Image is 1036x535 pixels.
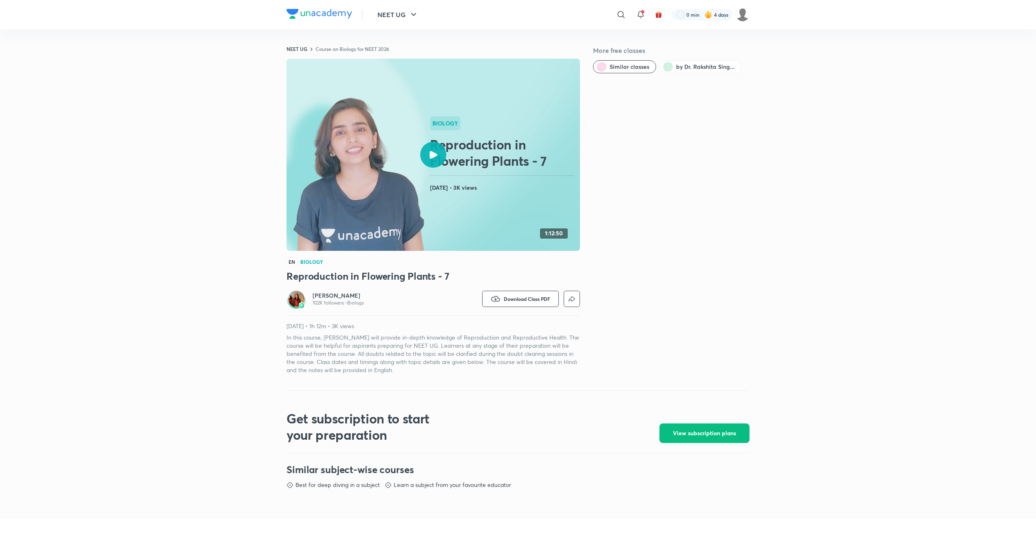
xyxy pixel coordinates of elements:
a: Company Logo [287,9,352,21]
span: EN [287,257,297,266]
p: 102K followers • Biology [313,300,364,306]
h3: Similar subject-wise courses [287,463,749,476]
img: avatar [655,11,662,18]
span: Similar classes [610,63,649,71]
a: NEET UG [287,46,307,52]
p: [DATE] • 1h 12m • 3K views [287,322,580,330]
img: Avatar [288,291,304,307]
p: In this course, [PERSON_NAME] will provide in-depth knowledge of Reproduction and Reproductive He... [287,333,580,374]
h5: More free classes [593,46,749,55]
h4: 1:12:50 [545,230,563,237]
span: by Dr. Rakshita Singh [676,63,735,71]
h4: Biology [300,259,323,264]
button: avatar [652,8,665,21]
a: [PERSON_NAME] [313,292,364,300]
h2: Get subscription to start your preparation [287,410,454,443]
p: Learn a subject from your favourite educator [394,481,511,489]
img: badge [299,303,304,308]
h3: Reproduction in Flowering Plants - 7 [287,270,580,283]
button: Download Class PDF [482,291,559,307]
button: View subscription plans [659,423,749,443]
img: sharique rahman [736,8,749,22]
img: streak [704,11,712,19]
p: Best for deep diving in a subject [295,481,380,489]
a: Avatarbadge [287,289,306,309]
button: by Dr. Rakshita Singh [659,60,742,73]
img: Company Logo [287,9,352,19]
h2: Reproduction in Flowering Plants - 7 [430,136,577,169]
a: Course on Biology for NEET 2026 [315,46,389,52]
span: View subscription plans [673,429,736,437]
h4: [DATE] • 3K views [430,182,577,193]
span: Download Class PDF [504,296,550,302]
button: NEET UG [373,7,423,23]
button: Similar classes [593,60,656,73]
